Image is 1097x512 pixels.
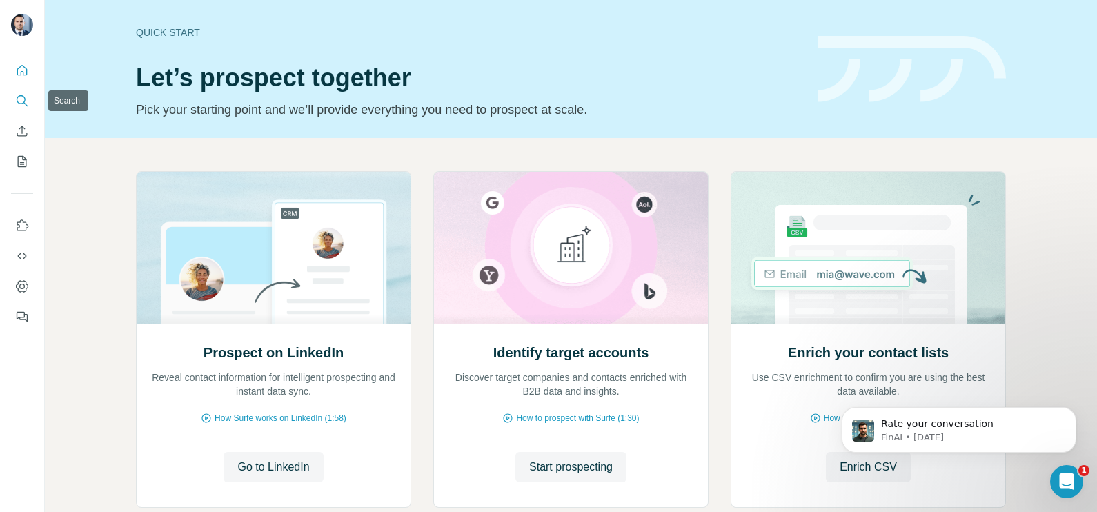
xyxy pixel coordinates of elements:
[493,343,649,362] h2: Identify target accounts
[788,343,949,362] h2: Enrich your contact lists
[224,452,323,482] button: Go to LinkedIn
[818,36,1006,103] img: banner
[433,172,709,324] img: Identify target accounts
[745,371,991,398] p: Use CSV enrichment to confirm you are using the best data available.
[136,100,801,119] p: Pick your starting point and we’ll provide everything you need to prospect at scale.
[11,14,33,36] img: Avatar
[821,378,1097,475] iframe: Intercom notifications message
[204,343,344,362] h2: Prospect on LinkedIn
[1078,465,1089,476] span: 1
[11,244,33,268] button: Use Surfe API
[11,274,33,299] button: Dashboard
[11,149,33,174] button: My lists
[136,64,801,92] h1: Let’s prospect together
[136,172,411,324] img: Prospect on LinkedIn
[516,412,639,424] span: How to prospect with Surfe (1:30)
[448,371,694,398] p: Discover target companies and contacts enriched with B2B data and insights.
[11,213,33,238] button: Use Surfe on LinkedIn
[731,172,1006,324] img: Enrich your contact lists
[515,452,626,482] button: Start prospecting
[11,58,33,83] button: Quick start
[136,26,801,39] div: Quick start
[11,304,33,329] button: Feedback
[150,371,397,398] p: Reveal contact information for intelligent prospecting and instant data sync.
[11,119,33,144] button: Enrich CSV
[215,412,346,424] span: How Surfe works on LinkedIn (1:58)
[11,88,33,113] button: Search
[529,459,613,475] span: Start prospecting
[1050,465,1083,498] iframe: Intercom live chat
[237,459,309,475] span: Go to LinkedIn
